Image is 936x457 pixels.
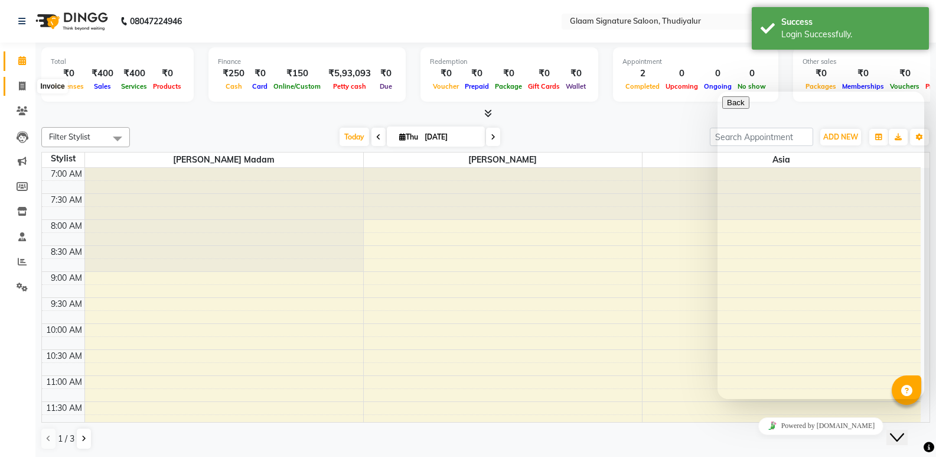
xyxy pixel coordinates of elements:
[44,350,84,362] div: 10:30 AM
[663,67,701,80] div: 0
[421,128,480,146] input: 2025-09-04
[887,67,922,80] div: ₹0
[87,67,118,80] div: ₹400
[735,67,769,80] div: 0
[718,92,924,399] iframe: chat widget
[30,5,111,38] img: logo
[51,57,184,67] div: Total
[525,82,563,90] span: Gift Cards
[364,153,642,167] span: [PERSON_NAME]
[492,82,525,90] span: Package
[430,67,462,80] div: ₹0
[270,82,324,90] span: Online/Custom
[622,82,663,90] span: Completed
[85,153,363,167] span: [PERSON_NAME] Madam
[376,67,396,80] div: ₹0
[781,28,920,41] div: Login Successfully.
[118,67,150,80] div: ₹400
[218,67,249,80] div: ₹250
[48,194,84,206] div: 7:30 AM
[430,57,589,67] div: Redemption
[91,82,114,90] span: Sales
[525,67,563,80] div: ₹0
[340,128,369,146] span: Today
[563,67,589,80] div: ₹0
[803,67,839,80] div: ₹0
[839,67,887,80] div: ₹0
[710,128,813,146] input: Search Appointment
[42,153,84,165] div: Stylist
[218,57,396,67] div: Finance
[48,220,84,232] div: 8:00 AM
[701,67,735,80] div: 0
[223,82,245,90] span: Cash
[839,82,887,90] span: Memberships
[51,67,87,80] div: ₹0
[118,82,150,90] span: Services
[58,433,74,445] span: 1 / 3
[44,376,84,388] div: 11:00 AM
[37,79,67,93] div: Invoice
[150,82,184,90] span: Products
[643,153,921,167] span: Asia
[663,82,701,90] span: Upcoming
[781,16,920,28] div: Success
[887,82,922,90] span: Vouchers
[130,5,182,38] b: 08047224946
[48,298,84,310] div: 9:30 AM
[48,168,84,180] div: 7:00 AM
[622,57,769,67] div: Appointment
[44,402,84,414] div: 11:30 AM
[396,132,421,141] span: Thu
[886,410,924,445] iframe: chat widget
[330,82,369,90] span: Petty cash
[701,82,735,90] span: Ongoing
[462,67,492,80] div: ₹0
[324,67,376,80] div: ₹5,93,093
[622,67,663,80] div: 2
[492,67,525,80] div: ₹0
[377,82,395,90] span: Due
[48,272,84,284] div: 9:00 AM
[270,67,324,80] div: ₹150
[150,67,184,80] div: ₹0
[462,82,492,90] span: Prepaid
[249,67,270,80] div: ₹0
[44,324,84,336] div: 10:00 AM
[803,82,839,90] span: Packages
[735,82,769,90] span: No show
[718,413,924,439] iframe: chat widget
[563,82,589,90] span: Wallet
[49,132,90,141] span: Filter Stylist
[249,82,270,90] span: Card
[430,82,462,90] span: Voucher
[48,246,84,258] div: 8:30 AM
